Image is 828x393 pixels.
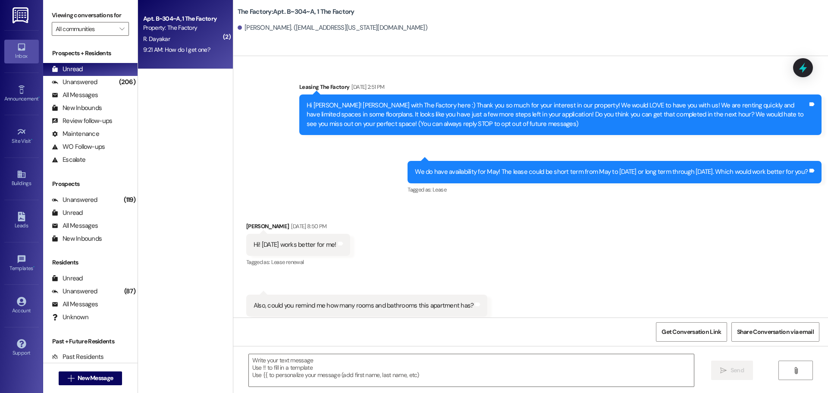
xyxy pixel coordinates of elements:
div: (206) [117,75,138,89]
div: Unread [52,65,83,74]
a: Support [4,336,39,360]
div: (87) [122,285,138,298]
div: Hi! [DATE] works better for me! [254,240,336,249]
img: ResiDesk Logo [13,7,30,23]
div: [PERSON_NAME]. ([EMAIL_ADDRESS][US_STATE][DOMAIN_NAME]) [238,23,427,32]
span: Get Conversation Link [662,327,721,336]
div: Escalate [52,155,85,164]
div: New Inbounds [52,104,102,113]
span: Lease renewal [271,258,304,266]
span: • [38,94,40,101]
div: All Messages [52,300,98,309]
span: R. Dayakar [143,35,170,43]
div: Unread [52,274,83,283]
div: Prospects [43,179,138,189]
a: Site Visit • [4,125,39,148]
div: WO Follow-ups [52,142,105,151]
span: Send [731,366,744,375]
a: Inbox [4,40,39,63]
div: Residents [43,258,138,267]
div: Also, could you remind me how many rooms and bathrooms this apartment has? [254,301,474,310]
div: Unknown [52,313,88,322]
div: Past Residents [52,352,104,362]
i:  [119,25,124,32]
div: Hi [PERSON_NAME]! [PERSON_NAME] with The Factory here :) Thank you so much for your interest in o... [307,101,808,129]
button: New Message [59,371,122,385]
div: Tagged as: [408,183,822,196]
div: Tagged as: [246,317,488,329]
i:  [720,367,727,374]
div: Maintenance [52,129,99,138]
div: [PERSON_NAME] [246,222,350,234]
button: Share Conversation via email [731,322,819,342]
a: Leads [4,209,39,233]
a: Buildings [4,167,39,190]
span: Share Conversation via email [737,327,814,336]
span: • [33,264,34,270]
div: Apt. B~304~A, 1 The Factory [143,14,223,23]
div: Tagged as: [246,256,350,268]
div: [DATE] 2:51 PM [349,82,384,91]
div: All Messages [52,221,98,230]
button: Get Conversation Link [656,322,727,342]
div: Unread [52,208,83,217]
div: Unanswered [52,195,97,204]
a: Templates • [4,252,39,275]
span: New Message [78,374,113,383]
div: We do have availability for May! The lease could be short term from May to [DATE] or long term th... [415,167,808,176]
div: Property: The Factory [143,23,223,32]
div: Past + Future Residents [43,337,138,346]
div: Unanswered [52,78,97,87]
i:  [68,375,74,382]
div: All Messages [52,91,98,100]
div: New Inbounds [52,234,102,243]
div: Leasing The Factory [299,82,822,94]
div: [DATE] 8:50 PM [289,222,326,231]
div: Unanswered [52,287,97,296]
label: Viewing conversations for [52,9,129,22]
div: Prospects + Residents [43,49,138,58]
div: (119) [122,193,138,207]
div: 9:21 AM: How do I get one? [143,46,210,53]
a: Account [4,294,39,318]
span: Lease [433,186,446,193]
div: Review follow-ups [52,116,112,126]
button: Send [711,361,753,380]
i:  [793,367,799,374]
b: The Factory: Apt. B~304~A, 1 The Factory [238,7,354,16]
span: • [31,137,32,143]
input: All communities [56,22,115,36]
